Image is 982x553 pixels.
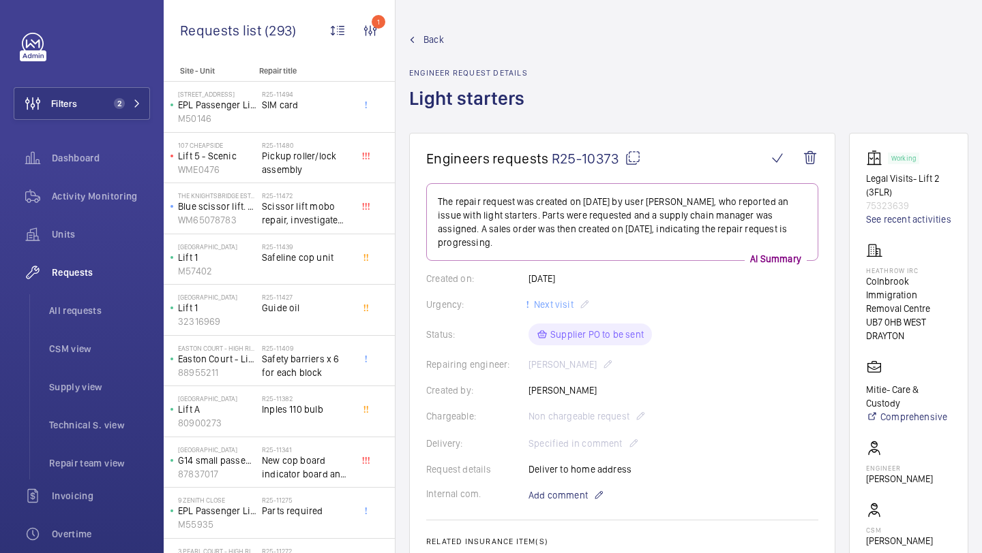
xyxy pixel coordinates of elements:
[178,467,256,481] p: 87837017
[423,33,444,46] span: Back
[262,293,352,301] h2: R25-11427
[262,496,352,504] h2: R25-11275
[866,410,951,424] a: Comprehensive
[262,504,352,518] span: Parts required
[866,212,951,226] a: See recent activities
[262,251,352,264] span: Safeline cop unit
[178,445,256,454] p: [GEOGRAPHIC_DATA]
[262,301,352,315] span: Guide oil
[178,191,256,200] p: The Knightsbridge Estate
[49,456,150,470] span: Repair team view
[52,151,150,165] span: Dashboard
[178,402,256,416] p: Lift A
[178,394,256,402] p: [GEOGRAPHIC_DATA]
[262,344,352,352] h2: R25-11409
[178,141,256,149] p: 107 Cheapside
[178,163,256,176] p: WME0476
[866,464,933,472] p: Engineer
[178,301,256,315] p: Lift 1
[866,315,951,343] p: UB7 0HB WEST DRAYTON
[51,97,77,110] span: Filters
[178,213,256,227] p: WM65078783
[409,86,533,133] h1: Light starters
[178,504,256,518] p: EPL Passenger Lift
[178,454,256,467] p: G14 small passenger
[178,496,256,504] p: 9 Zenith Close
[262,98,352,112] span: SIM card
[866,274,951,315] p: Colnbrook Immigration Removal Centre
[49,304,150,317] span: All requests
[866,172,951,199] p: Legal Visits- Lift 2 (3FLR)
[262,191,352,200] h2: R25-11472
[262,454,352,481] span: New cop board indicator board and ribbon cable
[262,242,352,251] h2: R25-11439
[866,526,933,534] p: CSM
[49,342,150,355] span: CSM view
[52,489,150,503] span: Invoicing
[178,242,256,251] p: [GEOGRAPHIC_DATA]
[866,472,933,486] p: [PERSON_NAME]
[52,527,150,541] span: Overtime
[409,68,533,78] h2: Engineer request details
[178,352,256,366] p: Easton Court - Lift 2
[180,22,265,39] span: Requests list
[178,416,256,430] p: 80900273
[866,199,951,212] p: 75323639
[178,518,256,531] p: M55935
[178,366,256,379] p: 88955211
[262,149,352,176] span: Pickup roller/lock assembly
[52,227,150,241] span: Units
[178,293,256,301] p: [GEOGRAPHIC_DATA]
[178,344,256,352] p: Easton Court - High Risk Building
[745,252,807,266] p: AI Summary
[552,150,641,167] span: R25-10373
[114,98,125,109] span: 2
[262,90,352,98] h2: R25-11494
[52,266,150,279] span: Requests
[178,251,256,264] p: Lift 1
[529,488,588,502] span: Add comment
[178,315,256,328] p: 32316969
[178,112,256,125] p: M50146
[178,264,256,278] p: M57402
[178,98,256,112] p: EPL Passenger Lift Gen 2
[49,380,150,394] span: Supply view
[866,266,951,274] p: Heathrow IRC
[262,352,352,379] span: Safety barriers x 6 for each block
[164,66,254,76] p: Site - Unit
[178,149,256,163] p: Lift 5 - Scenic
[866,383,951,410] p: Mitie- Care & Custody
[262,141,352,149] h2: R25-11480
[891,156,916,161] p: Working
[262,402,352,416] span: Inples 110 bulb
[262,200,352,227] span: Scissor lift mobo repair, investigate with set of drawings
[866,150,888,166] img: elevator.svg
[259,66,349,76] p: Repair title
[438,195,807,249] p: The repair request was created on [DATE] by user [PERSON_NAME], who reported an issue with light ...
[52,189,150,203] span: Activity Monitoring
[262,394,352,402] h2: R25-11382
[178,200,256,213] p: Blue scissor lift. service yard 404396
[426,537,818,546] h2: Related insurance item(s)
[262,445,352,454] h2: R25-11341
[49,418,150,432] span: Technical S. view
[866,534,933,548] p: [PERSON_NAME]
[14,87,150,120] button: Filters2
[178,90,256,98] p: [STREET_ADDRESS]
[426,150,549,167] span: Engineers requests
